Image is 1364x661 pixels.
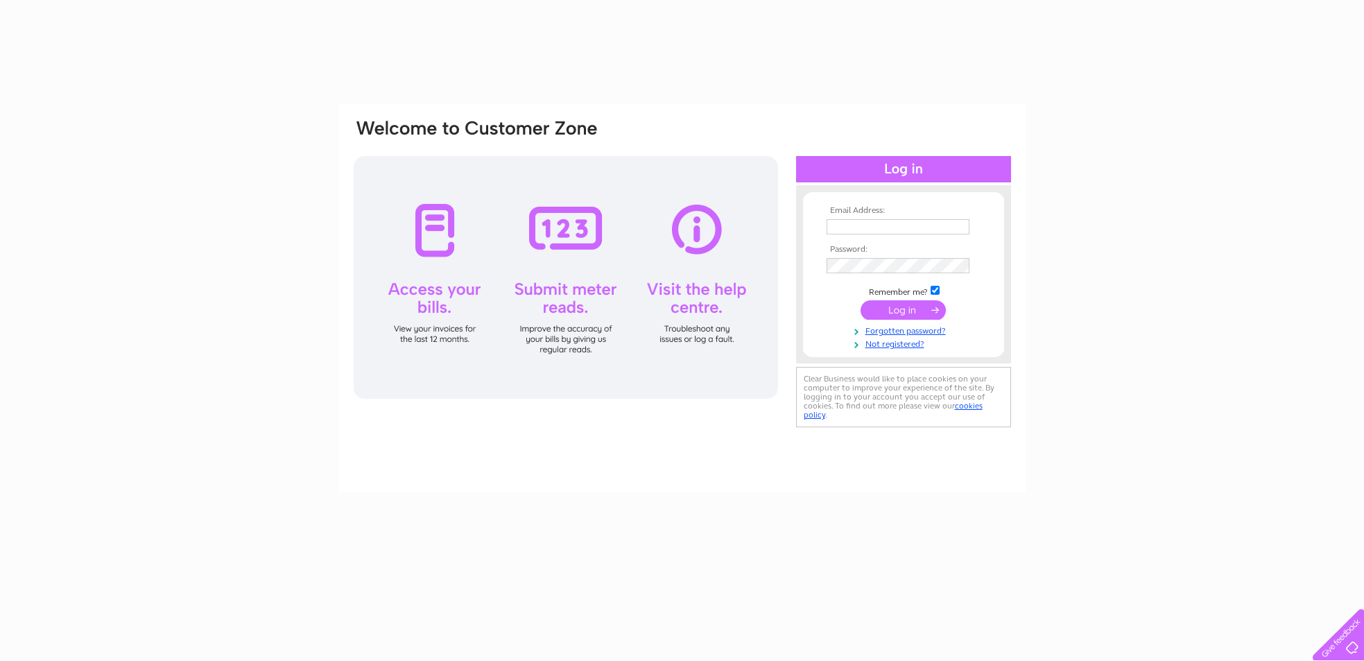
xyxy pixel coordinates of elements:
[823,284,984,298] td: Remember me?
[796,367,1011,427] div: Clear Business would like to place cookies on your computer to improve your experience of the sit...
[827,336,984,350] a: Not registered?
[823,206,984,216] th: Email Address:
[827,323,984,336] a: Forgotten password?
[804,401,983,420] a: cookies policy
[823,245,984,255] th: Password:
[861,300,946,320] input: Submit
